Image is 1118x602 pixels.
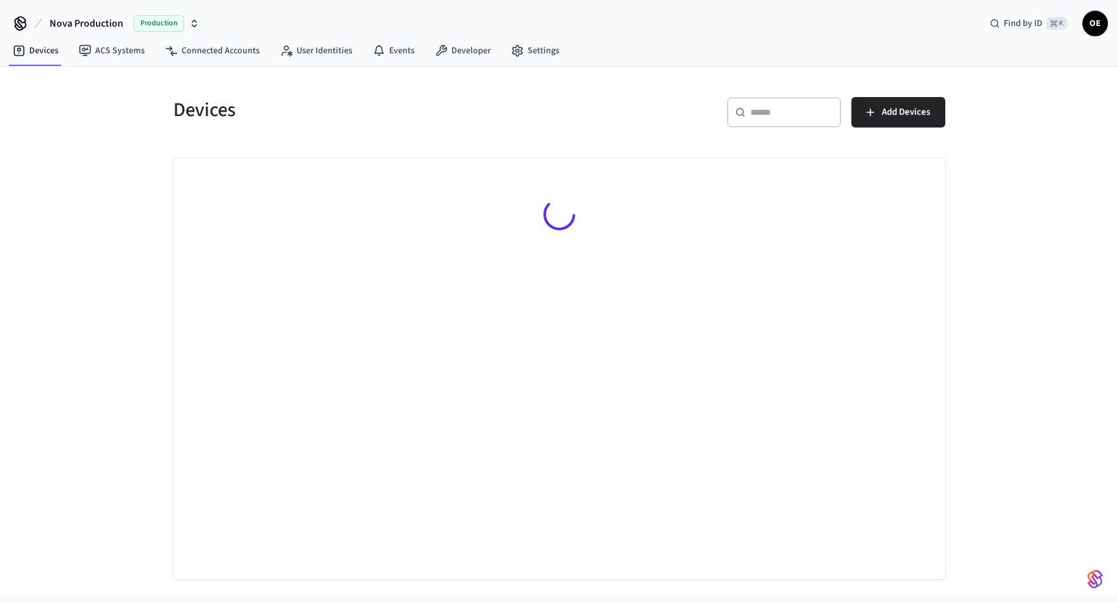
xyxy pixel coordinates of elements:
a: User Identities [270,39,363,62]
a: ACS Systems [69,39,155,62]
h5: Devices [173,97,552,123]
div: Find by ID⌘ K [980,12,1077,35]
span: ⌘ K [1046,17,1067,30]
button: Add Devices [851,97,945,128]
a: Events [363,39,425,62]
a: Developer [425,39,501,62]
span: Find by ID [1004,17,1042,30]
span: Production [133,15,184,32]
img: SeamLogoGradient.69752ec5.svg [1088,569,1103,589]
button: OE [1082,11,1108,36]
a: Settings [501,39,569,62]
a: Devices [3,39,69,62]
a: Connected Accounts [155,39,270,62]
span: OE [1084,12,1107,35]
span: Add Devices [882,104,930,121]
span: Nova Production [50,16,123,31]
